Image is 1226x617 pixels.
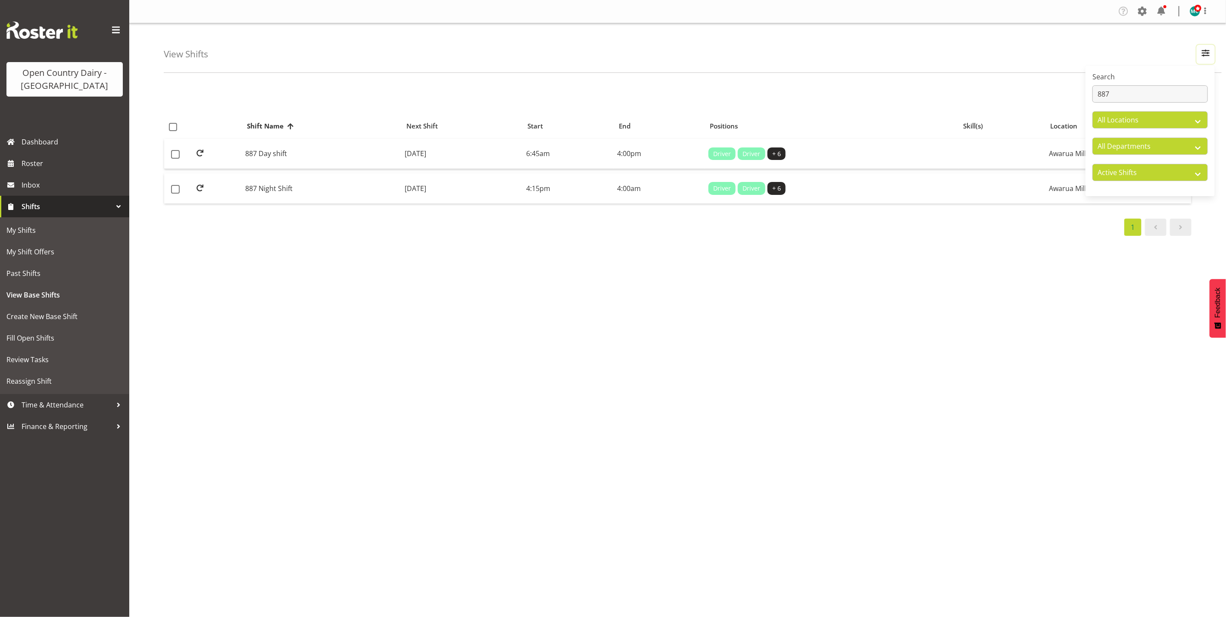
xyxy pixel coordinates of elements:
button: Feedback - Show survey [1210,279,1226,338]
span: Feedback [1214,288,1222,318]
label: Search [1092,72,1208,82]
span: Shift Name [247,121,284,131]
td: [DATE] [402,173,523,204]
span: Driver [713,184,731,193]
span: View Base Shifts [6,288,123,301]
h4: View Shifts [164,49,208,59]
img: michael-campbell11468.jpg [1190,6,1200,16]
span: Driver [743,184,761,193]
span: Create New Base Shift [6,310,123,323]
span: Shifts [22,200,112,213]
a: My Shifts [2,219,127,241]
input: Search by name [1092,85,1208,103]
a: View Base Shifts [2,284,127,306]
a: Past Shifts [2,263,127,284]
span: End [619,121,630,131]
span: Awarua Milk [1049,149,1088,158]
span: Driver [713,149,731,159]
span: Next Shift [406,121,438,131]
img: Rosterit website logo [6,22,78,39]
span: Roster [22,157,125,170]
a: My Shift Offers [2,241,127,263]
span: My Shifts [6,224,123,237]
span: Past Shifts [6,267,123,280]
span: Fill Open Shifts [6,332,123,345]
span: My Shift Offers [6,245,123,258]
span: Awarua Milk [1049,184,1088,193]
a: Review Tasks [2,349,127,370]
td: 4:15pm [523,173,614,204]
span: Reassign Shift [6,375,123,388]
span: Start [527,121,543,131]
button: Filter Employees [1197,45,1215,64]
td: 887 Night Shift [242,173,402,204]
div: Open Country Dairy - [GEOGRAPHIC_DATA] [15,66,114,92]
a: Fill Open Shifts [2,327,127,349]
span: Time & Attendance [22,398,112,411]
span: + 6 [772,149,781,159]
span: Inbox [22,179,125,191]
span: + 6 [772,184,781,193]
span: Skill(s) [963,121,983,131]
span: Finance & Reporting [22,420,112,433]
span: Dashboard [22,135,125,148]
span: Driver [743,149,761,159]
span: Positions [710,121,738,131]
a: Create New Base Shift [2,306,127,327]
span: Review Tasks [6,353,123,366]
td: [DATE] [402,139,523,169]
span: Location [1050,121,1077,131]
td: 6:45am [523,139,614,169]
td: 887 Day shift [242,139,402,169]
td: 4:00pm [614,139,705,169]
a: Reassign Shift [2,370,127,392]
td: 4:00am [614,173,705,204]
